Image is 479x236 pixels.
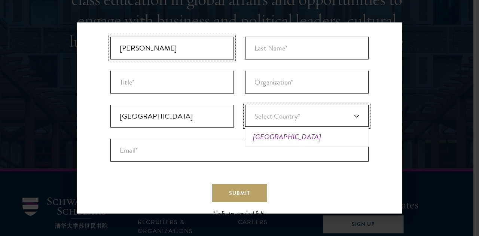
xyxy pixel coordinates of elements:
[253,131,321,142] em: [GEOGRAPHIC_DATA]
[110,139,369,162] input: Email*
[110,71,234,94] input: Title*
[110,37,234,59] input: First Name*
[212,184,267,202] button: Submit
[153,209,326,217] p: * indicates required field.
[245,37,369,59] input: Last Name*
[110,105,234,128] input: City*
[245,71,369,94] input: Organization*
[254,111,300,122] span: Select Country*
[229,189,250,197] span: Submit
